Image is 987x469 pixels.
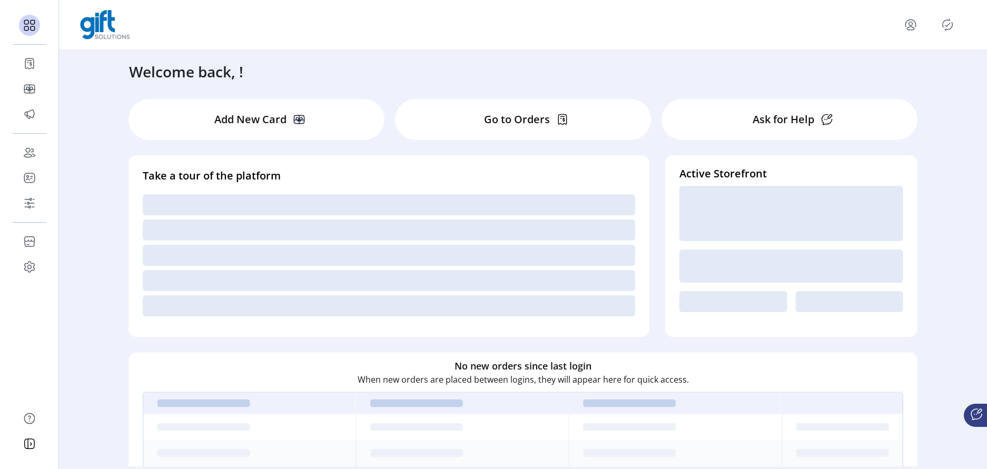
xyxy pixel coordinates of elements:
[902,16,919,33] button: menu
[129,61,243,83] h3: Welcome back, !
[143,168,635,184] h4: Take a tour of the platform
[939,16,956,33] button: Publisher Panel
[358,373,689,386] p: When new orders are placed between logins, they will appear here for quick access.
[455,359,591,373] h6: No new orders since last login
[80,10,130,39] img: logo
[679,166,903,182] h4: Active Storefront
[753,112,814,127] p: Ask for Help
[484,112,550,127] p: Go to Orders
[214,112,287,127] p: Add New Card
